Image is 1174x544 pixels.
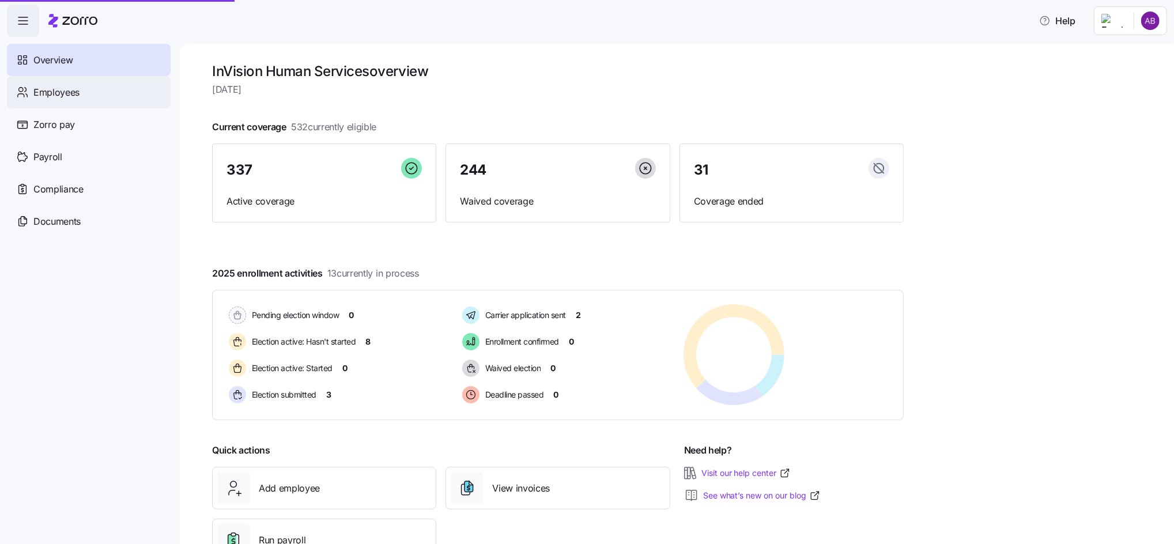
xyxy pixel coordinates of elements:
[248,389,316,401] span: Election submitted
[7,44,171,76] a: Overview
[1101,14,1124,28] img: Employer logo
[7,173,171,205] a: Compliance
[703,490,821,501] a: See what’s new on our blog
[33,53,73,67] span: Overview
[492,481,550,496] span: View invoices
[482,362,541,374] span: Waived election
[227,163,252,177] span: 337
[212,62,904,80] h1: InVision Human Services overview
[482,389,544,401] span: Deadline passed
[694,194,889,209] span: Coverage ended
[327,266,419,281] span: 13 currently in process
[248,362,333,374] span: Election active: Started
[1039,14,1075,28] span: Help
[212,82,904,97] span: [DATE]
[460,163,486,177] span: 244
[326,389,331,401] span: 3
[460,194,655,209] span: Waived coverage
[576,309,581,321] span: 2
[33,150,62,164] span: Payroll
[212,266,419,281] span: 2025 enrollment activities
[1141,12,1160,30] img: c6b7e62a50e9d1badab68c8c9b51d0dd
[33,118,75,132] span: Zorro pay
[553,389,558,401] span: 0
[366,336,371,347] span: 8
[7,141,171,173] a: Payroll
[248,309,339,321] span: Pending election window
[7,205,171,237] a: Documents
[684,443,732,458] span: Need help?
[248,336,356,347] span: Election active: Hasn't started
[482,336,559,347] span: Enrollment confirmed
[1030,9,1085,32] button: Help
[33,85,80,100] span: Employees
[701,467,791,479] a: Visit our help center
[227,194,422,209] span: Active coverage
[291,120,376,134] span: 532 currently eligible
[7,76,171,108] a: Employees
[569,336,574,347] span: 0
[342,362,348,374] span: 0
[7,108,171,141] a: Zorro pay
[349,309,354,321] span: 0
[694,163,708,177] span: 31
[259,481,320,496] span: Add employee
[482,309,566,321] span: Carrier application sent
[212,443,270,458] span: Quick actions
[33,214,81,229] span: Documents
[33,182,84,197] span: Compliance
[212,120,376,134] span: Current coverage
[550,362,556,374] span: 0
